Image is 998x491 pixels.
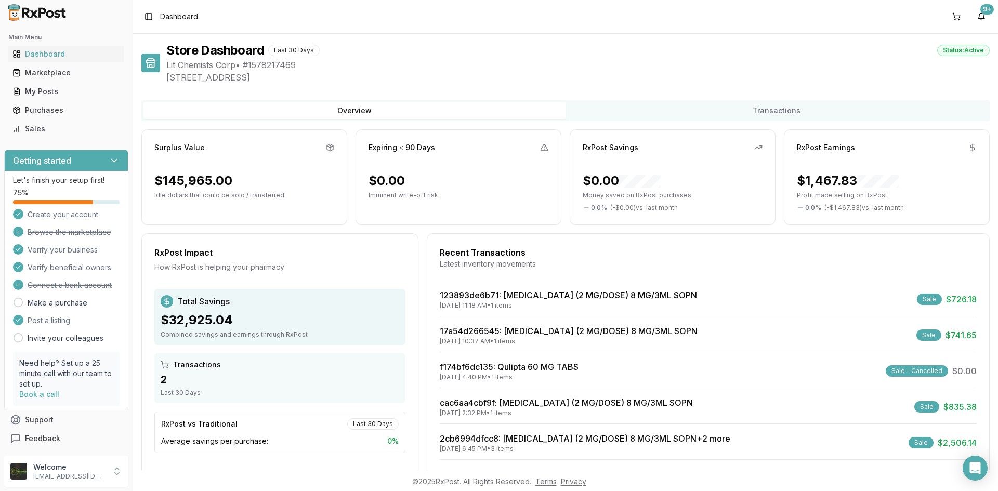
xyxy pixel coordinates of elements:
div: Purchases [12,105,120,115]
a: f174bf6dc135: Qulipta 60 MG TABS [440,362,579,372]
div: Last 30 Days [347,418,399,430]
button: Feedback [4,429,128,448]
div: Dashboard [12,49,120,59]
div: Last 30 Days [161,389,399,397]
div: My Posts [12,86,120,97]
span: 0.0 % [805,204,821,212]
span: $2,506.14 [938,436,977,449]
button: My Posts [4,83,128,100]
img: User avatar [10,463,27,480]
nav: breadcrumb [160,11,198,22]
p: Need help? Set up a 25 minute call with our team to set up. [19,358,113,389]
p: Money saved on RxPost purchases [583,191,763,200]
div: $145,965.00 [154,172,232,189]
p: Imminent write-off risk [369,191,548,200]
button: Purchases [4,102,128,118]
img: RxPost Logo [4,4,71,21]
a: Make a purchase [28,298,87,308]
span: Total Savings [177,295,230,308]
div: 9+ [980,4,994,15]
div: [DATE] 2:32 PM • 1 items [440,409,693,417]
div: Recent Transactions [440,246,977,259]
a: cac6aa4cbf9f: [MEDICAL_DATA] (2 MG/DOSE) 8 MG/3ML SOPN [440,397,693,408]
span: $726.18 [946,293,977,306]
div: RxPost Impact [154,246,405,259]
a: Dashboard [8,45,124,63]
h1: Store Dashboard [166,42,264,59]
div: Sale - Cancelled [886,365,948,377]
div: 2 [161,372,399,387]
div: RxPost vs Traditional [161,419,238,429]
span: $741.65 [946,329,977,341]
a: 123893de6b71: [MEDICAL_DATA] (2 MG/DOSE) 8 MG/3ML SOPN [440,290,697,300]
a: Purchases [8,101,124,120]
span: $835.38 [943,401,977,413]
div: Sale [916,329,941,341]
button: Transactions [566,102,988,119]
div: Expiring ≤ 90 Days [369,142,435,153]
span: ( - $1,467.83 ) vs. last month [824,204,904,212]
button: Support [4,410,128,429]
span: Connect a bank account [28,280,112,290]
div: $1,467.83 [797,172,899,189]
a: Privacy [561,477,586,486]
div: Latest inventory movements [440,259,977,269]
span: Create your account [28,209,98,220]
div: Marketplace [12,68,120,78]
div: $32,925.04 [161,312,399,328]
button: Marketplace [4,64,128,81]
p: Let's finish your setup first! [13,175,120,185]
div: RxPost Earnings [797,142,855,153]
p: Idle dollars that could be sold / transferred [154,191,334,200]
span: Verify your business [28,245,98,255]
div: RxPost Savings [583,142,638,153]
span: Transactions [173,360,221,370]
span: 75 % [13,188,29,198]
div: Last 30 Days [268,45,320,56]
div: Status: Active [937,45,990,56]
span: [STREET_ADDRESS] [166,71,990,84]
div: How RxPost is helping your pharmacy [154,262,405,272]
a: 2cb6994dfcc8: [MEDICAL_DATA] (2 MG/DOSE) 8 MG/3ML SOPN+2 more [440,433,730,444]
div: Sales [12,124,120,134]
div: Combined savings and earnings through RxPost [161,330,399,339]
span: $0.00 [952,365,977,377]
a: Sales [8,120,124,138]
div: Sale [914,401,939,413]
div: Surplus Value [154,142,205,153]
button: Dashboard [4,46,128,62]
span: Feedback [25,433,60,444]
a: Terms [535,477,557,486]
span: Browse the marketplace [28,227,111,237]
p: Profit made selling on RxPost [797,191,977,200]
div: [DATE] 6:45 PM • 3 items [440,445,730,453]
button: Sales [4,121,128,137]
p: Welcome [33,462,106,472]
div: $0.00 [583,172,661,189]
span: Verify beneficial owners [28,262,111,273]
span: 0.0 % [591,204,607,212]
div: [DATE] 11:18 AM • 1 items [440,301,697,310]
div: [DATE] 4:40 PM • 1 items [440,373,579,381]
span: Lit Chemists Corp • # 1578217469 [166,59,990,71]
div: $0.00 [369,172,405,189]
h3: Getting started [13,154,71,167]
div: Sale [909,437,934,448]
a: Marketplace [8,63,124,82]
span: Average savings per purchase: [161,436,268,446]
span: Post a listing [28,315,70,326]
div: Sale [917,294,942,305]
a: My Posts [8,82,124,101]
p: [EMAIL_ADDRESS][DOMAIN_NAME] [33,472,106,481]
button: Overview [143,102,566,119]
div: Open Intercom Messenger [963,456,988,481]
span: ( - $0.00 ) vs. last month [610,204,678,212]
a: 17a54d266545: [MEDICAL_DATA] (2 MG/DOSE) 8 MG/3ML SOPN [440,326,698,336]
button: 9+ [973,8,990,25]
span: 0 % [387,436,399,446]
a: Book a call [19,390,59,399]
h2: Main Menu [8,33,124,42]
span: Dashboard [160,11,198,22]
a: Invite your colleagues [28,333,103,343]
div: [DATE] 10:37 AM • 1 items [440,337,698,346]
